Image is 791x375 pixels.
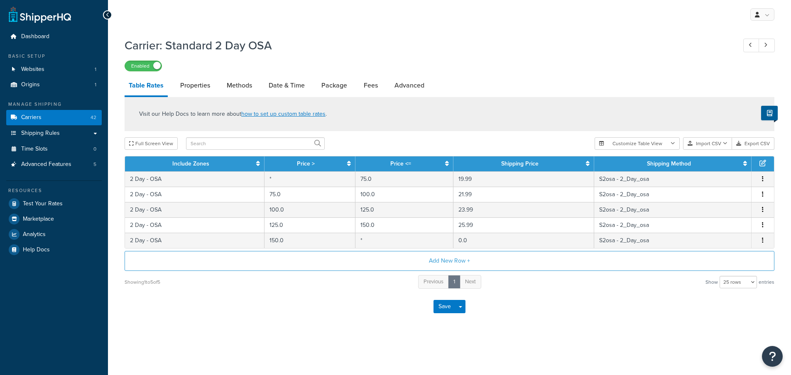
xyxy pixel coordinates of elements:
[433,300,456,313] button: Save
[6,77,102,93] li: Origins
[297,159,315,168] a: Price >
[186,137,325,150] input: Search
[759,276,774,288] span: entries
[6,77,102,93] a: Origins1
[21,130,60,137] span: Shipping Rules
[6,126,102,141] a: Shipping Rules
[732,137,774,150] button: Export CSV
[355,202,454,217] td: 125.0
[360,75,382,95] a: Fees
[264,217,355,233] td: 125.0
[6,141,102,157] li: Time Slots
[743,39,759,52] a: Previous Record
[759,39,775,52] a: Next Record
[223,75,256,95] a: Methods
[6,157,102,172] a: Advanced Features5
[21,33,49,40] span: Dashboard
[23,246,50,253] span: Help Docs
[6,53,102,60] div: Basic Setup
[95,66,96,73] span: 1
[6,110,102,125] li: Carriers
[264,75,309,95] a: Date & Time
[453,233,594,248] td: 0.0
[647,159,691,168] a: Shipping Method
[139,110,327,119] p: Visit our Help Docs to learn more about .
[390,159,411,168] a: Price <=
[125,233,264,248] td: 2 Day - OSA
[594,187,752,202] td: S2osa - 2_Day_osa
[390,75,429,95] a: Advanced
[264,233,355,248] td: 150.0
[355,187,454,202] td: 100.0
[125,187,264,202] td: 2 Day - OSA
[93,161,96,168] span: 5
[23,200,63,207] span: Test Your Rates
[6,62,102,77] a: Websites1
[264,202,355,217] td: 100.0
[125,202,264,217] td: 2 Day - OSA
[594,202,752,217] td: S2osa - 2_Day_osa
[125,276,160,288] div: Showing 1 to 5 of 5
[95,81,96,88] span: 1
[762,346,783,367] button: Open Resource Center
[21,81,40,88] span: Origins
[418,275,449,289] a: Previous
[6,187,102,194] div: Resources
[6,29,102,44] a: Dashboard
[595,137,680,150] button: Customize Table View
[594,233,752,248] td: S2osa - 2_Day_osa
[6,196,102,211] a: Test Your Rates
[6,242,102,257] a: Help Docs
[6,62,102,77] li: Websites
[241,110,326,118] a: how to set up custom table rates
[125,217,264,233] td: 2 Day - OSA
[125,137,178,150] button: Full Screen View
[21,114,42,121] span: Carriers
[93,146,96,153] span: 0
[21,66,44,73] span: Websites
[355,217,454,233] td: 150.0
[176,75,214,95] a: Properties
[23,216,54,223] span: Marketplace
[125,37,728,54] h1: Carrier: Standard 2 Day OSA
[264,187,355,202] td: 75.0
[460,275,481,289] a: Next
[6,212,102,226] a: Marketplace
[448,275,460,289] a: 1
[424,278,443,285] span: Previous
[355,171,454,187] td: 75.0
[453,202,594,217] td: 23.99
[761,106,778,120] button: Show Help Docs
[705,276,718,288] span: Show
[453,171,594,187] td: 19.99
[172,159,209,168] a: Include Zones
[594,217,752,233] td: S2osa - 2_Day_osa
[465,278,476,285] span: Next
[683,137,732,150] button: Import CSV
[6,141,102,157] a: Time Slots0
[125,171,264,187] td: 2 Day - OSA
[21,146,48,153] span: Time Slots
[317,75,351,95] a: Package
[125,251,774,271] button: Add New Row +
[594,171,752,187] td: S2osa - 2_Day_osa
[21,161,71,168] span: Advanced Features
[6,101,102,108] div: Manage Shipping
[6,227,102,242] a: Analytics
[453,187,594,202] td: 21.99
[91,114,96,121] span: 42
[6,110,102,125] a: Carriers42
[453,217,594,233] td: 25.99
[125,61,162,71] label: Enabled
[23,231,46,238] span: Analytics
[501,159,539,168] a: Shipping Price
[6,157,102,172] li: Advanced Features
[125,75,168,97] a: Table Rates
